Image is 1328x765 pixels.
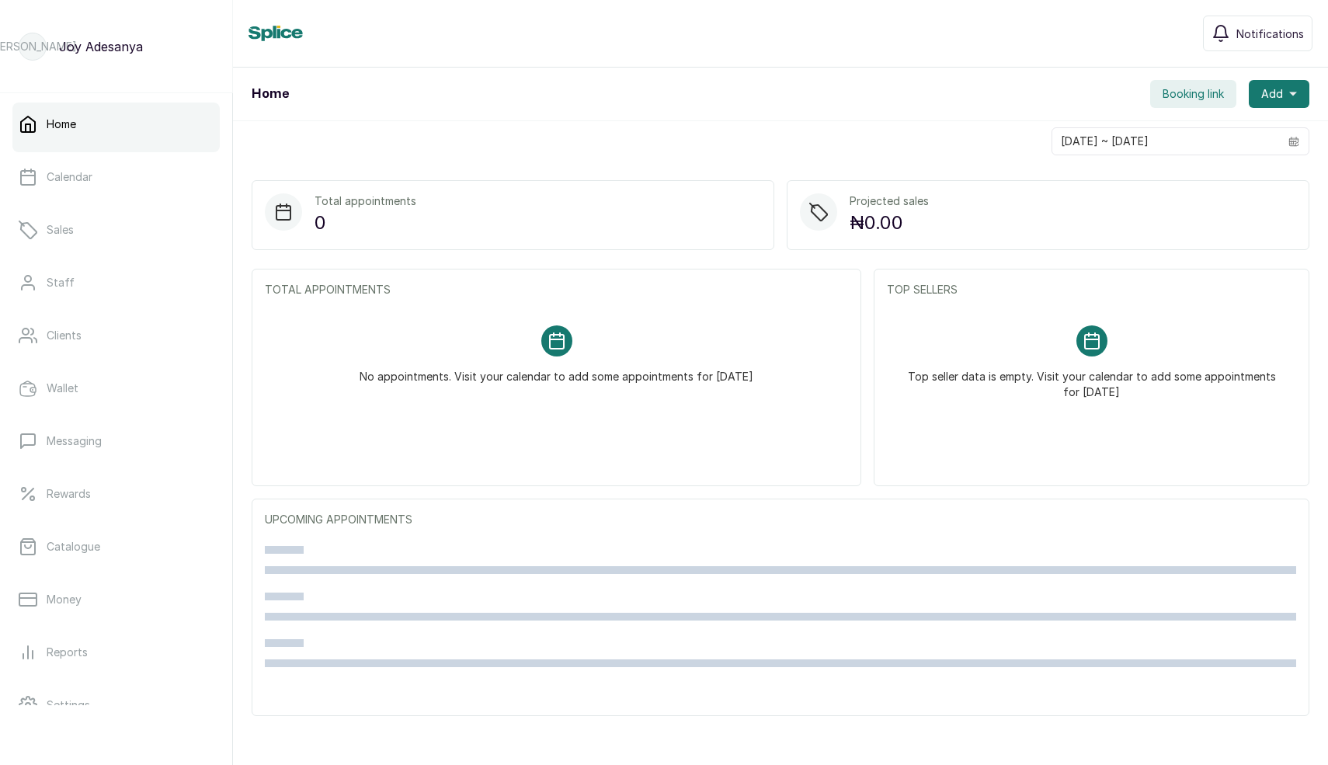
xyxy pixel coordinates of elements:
[1261,86,1283,102] span: Add
[252,85,289,103] h1: Home
[887,282,1296,297] p: TOP SELLERS
[1150,80,1236,108] button: Booking link
[1249,80,1309,108] button: Add
[47,275,75,290] p: Staff
[315,193,416,209] p: Total appointments
[12,103,220,146] a: Home
[265,282,848,297] p: TOTAL APPOINTMENTS
[12,419,220,463] a: Messaging
[850,209,929,237] p: ₦0.00
[47,592,82,607] p: Money
[360,356,753,384] p: No appointments. Visit your calendar to add some appointments for [DATE]
[1236,26,1304,42] span: Notifications
[1288,136,1299,147] svg: calendar
[12,208,220,252] a: Sales
[12,367,220,410] a: Wallet
[1163,86,1224,102] span: Booking link
[47,381,78,396] p: Wallet
[47,433,102,449] p: Messaging
[47,169,92,185] p: Calendar
[265,512,1296,527] p: UPCOMING APPOINTMENTS
[12,472,220,516] a: Rewards
[1203,16,1312,51] button: Notifications
[47,645,88,660] p: Reports
[12,261,220,304] a: Staff
[47,222,74,238] p: Sales
[47,116,76,132] p: Home
[315,209,416,237] p: 0
[850,193,929,209] p: Projected sales
[47,486,91,502] p: Rewards
[1052,128,1279,155] input: Select date
[47,328,82,343] p: Clients
[59,37,143,56] p: Joy Adesanya
[12,314,220,357] a: Clients
[47,697,90,713] p: Settings
[12,683,220,727] a: Settings
[12,525,220,569] a: Catalogue
[12,578,220,621] a: Money
[47,539,100,555] p: Catalogue
[12,631,220,674] a: Reports
[12,155,220,199] a: Calendar
[906,356,1278,400] p: Top seller data is empty. Visit your calendar to add some appointments for [DATE]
